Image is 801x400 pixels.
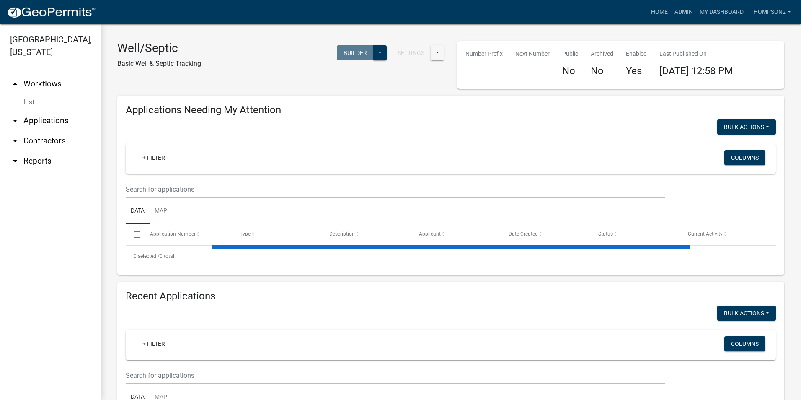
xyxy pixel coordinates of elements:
a: My Dashboard [696,4,747,20]
a: Data [126,198,150,225]
h4: Recent Applications [126,290,776,302]
span: Description [329,231,355,237]
span: Type [240,231,251,237]
button: Bulk Actions [717,119,776,135]
p: Last Published On [659,49,733,58]
p: Basic Well & Septic Tracking [117,59,201,69]
i: arrow_drop_down [10,136,20,146]
datatable-header-cell: Current Activity [680,224,770,244]
datatable-header-cell: Status [590,224,680,244]
p: Number Prefix [465,49,503,58]
h4: Yes [626,65,647,77]
button: Columns [724,336,765,351]
p: Enabled [626,49,647,58]
p: Archived [591,49,613,58]
button: Columns [724,150,765,165]
a: Thompson2 [747,4,794,20]
a: + Filter [136,336,172,351]
datatable-header-cell: Type [231,224,321,244]
button: Builder [337,45,374,60]
a: Map [150,198,172,225]
i: arrow_drop_down [10,156,20,166]
h4: No [591,65,613,77]
a: + Filter [136,150,172,165]
button: Settings [391,45,431,60]
span: Application Number [150,231,196,237]
span: Status [598,231,613,237]
button: Bulk Actions [717,306,776,321]
span: [DATE] 12:58 PM [659,65,733,77]
datatable-header-cell: Applicant [411,224,501,244]
datatable-header-cell: Description [321,224,411,244]
a: Admin [671,4,696,20]
h4: No [562,65,578,77]
h3: Well/Septic [117,41,201,55]
span: Date Created [509,231,538,237]
datatable-header-cell: Application Number [142,224,231,244]
input: Search for applications [126,367,665,384]
a: Home [648,4,671,20]
datatable-header-cell: Date Created [501,224,590,244]
span: Current Activity [688,231,723,237]
span: Applicant [419,231,441,237]
h4: Applications Needing My Attention [126,104,776,116]
datatable-header-cell: Select [126,224,142,244]
p: Public [562,49,578,58]
i: arrow_drop_up [10,79,20,89]
input: Search for applications [126,181,665,198]
span: 0 selected / [134,253,160,259]
i: arrow_drop_down [10,116,20,126]
p: Next Number [515,49,550,58]
div: 0 total [126,246,776,267]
